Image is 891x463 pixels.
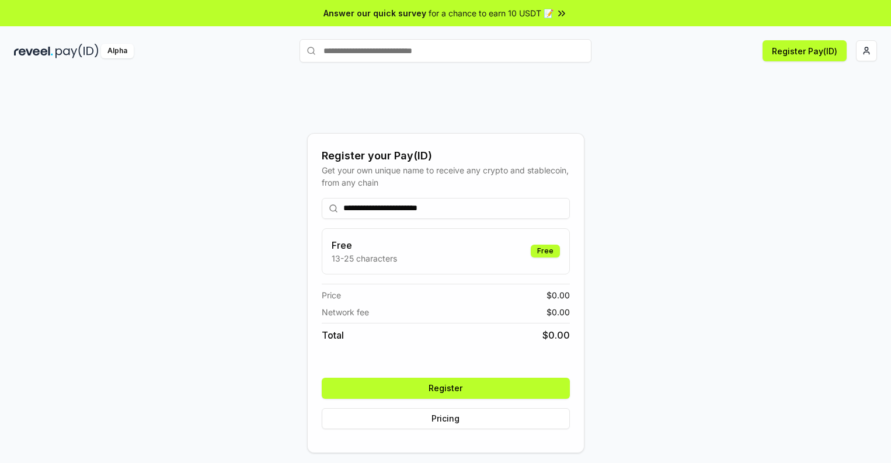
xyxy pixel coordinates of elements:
[322,408,570,429] button: Pricing
[322,306,369,318] span: Network fee
[322,148,570,164] div: Register your Pay(ID)
[323,7,426,19] span: Answer our quick survey
[14,44,53,58] img: reveel_dark
[322,289,341,301] span: Price
[542,328,570,342] span: $ 0.00
[332,252,397,264] p: 13-25 characters
[332,238,397,252] h3: Free
[531,245,560,257] div: Free
[322,328,344,342] span: Total
[547,289,570,301] span: $ 0.00
[322,378,570,399] button: Register
[763,40,847,61] button: Register Pay(ID)
[429,7,554,19] span: for a chance to earn 10 USDT 📝
[322,164,570,189] div: Get your own unique name to receive any crypto and stablecoin, from any chain
[547,306,570,318] span: $ 0.00
[55,44,99,58] img: pay_id
[101,44,134,58] div: Alpha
